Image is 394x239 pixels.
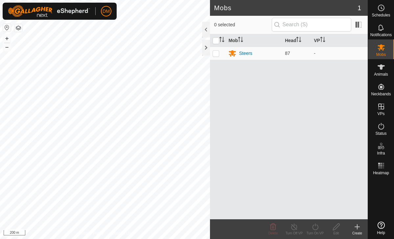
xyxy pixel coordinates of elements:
div: Create [347,231,368,236]
span: VPs [377,112,384,116]
span: Notifications [370,33,392,37]
th: Mob [226,34,282,47]
span: Delete [268,231,278,235]
span: 0 selected [214,21,271,28]
input: Search (S) [272,18,351,32]
div: Steers [239,50,252,57]
button: + [3,35,11,42]
h2: Mobs [214,4,357,12]
span: Schedules [372,13,390,17]
th: Head [282,34,311,47]
span: Status [375,131,386,135]
span: Help [377,231,385,235]
img: Gallagher Logo [8,5,90,17]
span: Infra [377,151,385,155]
p-sorticon: Activate to sort [320,38,325,43]
th: VP [311,34,368,47]
a: Contact Us [111,230,131,236]
td: - [311,47,368,60]
button: – [3,43,11,51]
p-sorticon: Activate to sort [219,38,224,43]
span: 1 [358,3,361,13]
div: Turn On VP [305,231,326,236]
div: Edit [326,231,347,236]
p-sorticon: Activate to sort [238,38,243,43]
button: Reset Map [3,24,11,32]
button: Map Layers [14,24,22,32]
span: Mobs [376,53,386,57]
p-sorticon: Activate to sort [296,38,301,43]
span: DM [103,8,110,15]
span: Neckbands [371,92,391,96]
span: 87 [285,51,290,56]
div: Turn Off VP [284,231,305,236]
span: Animals [374,72,388,76]
a: Help [368,219,394,237]
a: Privacy Policy [79,230,104,236]
span: Heatmap [373,171,389,175]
